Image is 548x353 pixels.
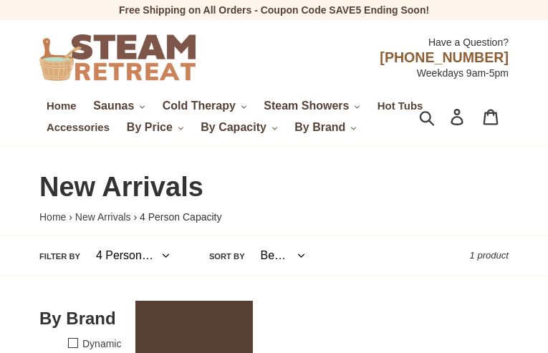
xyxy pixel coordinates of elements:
[75,211,131,223] a: New Arrivals
[127,121,173,134] span: By Price
[491,296,548,353] button: Live Chat
[417,67,509,79] span: Weekdays 9am-5pm
[470,250,509,261] span: 1 product
[39,211,66,223] a: Home
[155,95,254,117] button: Cold Therapy
[39,308,125,329] h3: By Brand
[256,95,367,117] button: Steam Showers
[39,249,80,263] label: Filter by
[39,97,83,115] a: Home
[93,100,134,112] span: Saunas
[196,28,509,49] div: Have a Question?
[120,117,191,138] button: By Price
[193,117,284,138] button: By Capacity
[380,49,509,65] span: [PHONE_NUMBER]
[287,117,364,138] button: By Brand
[163,100,236,112] span: Cold Therapy
[209,249,245,263] label: Sort by
[370,97,431,115] a: Hot Tubs
[264,100,349,112] span: Steam Showers
[378,100,423,112] span: Hot Tubs
[47,100,76,112] span: Home
[47,121,110,134] span: Accessories
[140,211,221,223] span: 4 Person Capacity
[201,121,266,134] span: By Capacity
[69,211,72,223] span: ›
[39,118,117,137] a: Accessories
[134,211,138,223] span: ›
[39,34,196,81] img: Steam Retreat
[39,210,509,224] nav: breadcrumbs
[39,172,203,202] span: New Arrivals
[86,95,152,117] button: Saunas
[294,121,345,134] span: By Brand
